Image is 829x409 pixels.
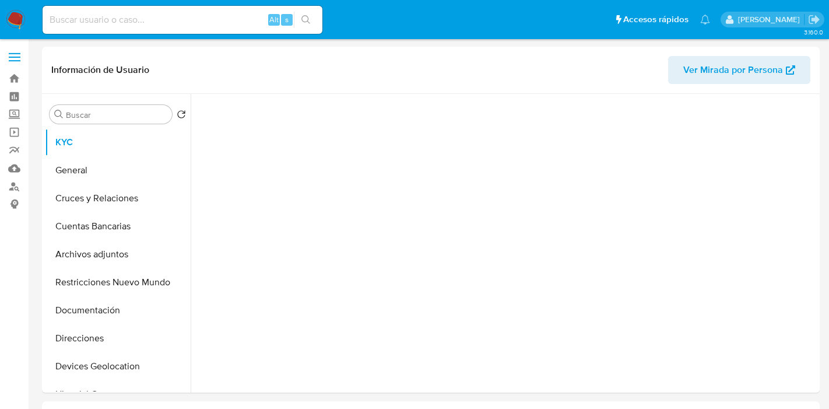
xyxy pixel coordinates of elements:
[43,12,322,27] input: Buscar usuario o caso...
[66,110,167,120] input: Buscar
[623,13,689,26] span: Accesos rápidos
[45,324,191,352] button: Direcciones
[45,240,191,268] button: Archivos adjuntos
[45,352,191,380] button: Devices Geolocation
[285,14,289,25] span: s
[700,15,710,25] a: Notificaciones
[45,156,191,184] button: General
[45,296,191,324] button: Documentación
[51,64,149,76] h1: Información de Usuario
[45,268,191,296] button: Restricciones Nuevo Mundo
[294,12,318,28] button: search-icon
[45,128,191,156] button: KYC
[177,110,186,123] button: Volver al orden por defecto
[683,56,783,84] span: Ver Mirada por Persona
[45,212,191,240] button: Cuentas Bancarias
[45,380,191,408] button: Historial Casos
[738,14,804,25] p: fernando.ftapiamartinez@mercadolibre.com.mx
[269,14,279,25] span: Alt
[54,110,64,119] button: Buscar
[45,184,191,212] button: Cruces y Relaciones
[668,56,810,84] button: Ver Mirada por Persona
[808,13,820,26] a: Salir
